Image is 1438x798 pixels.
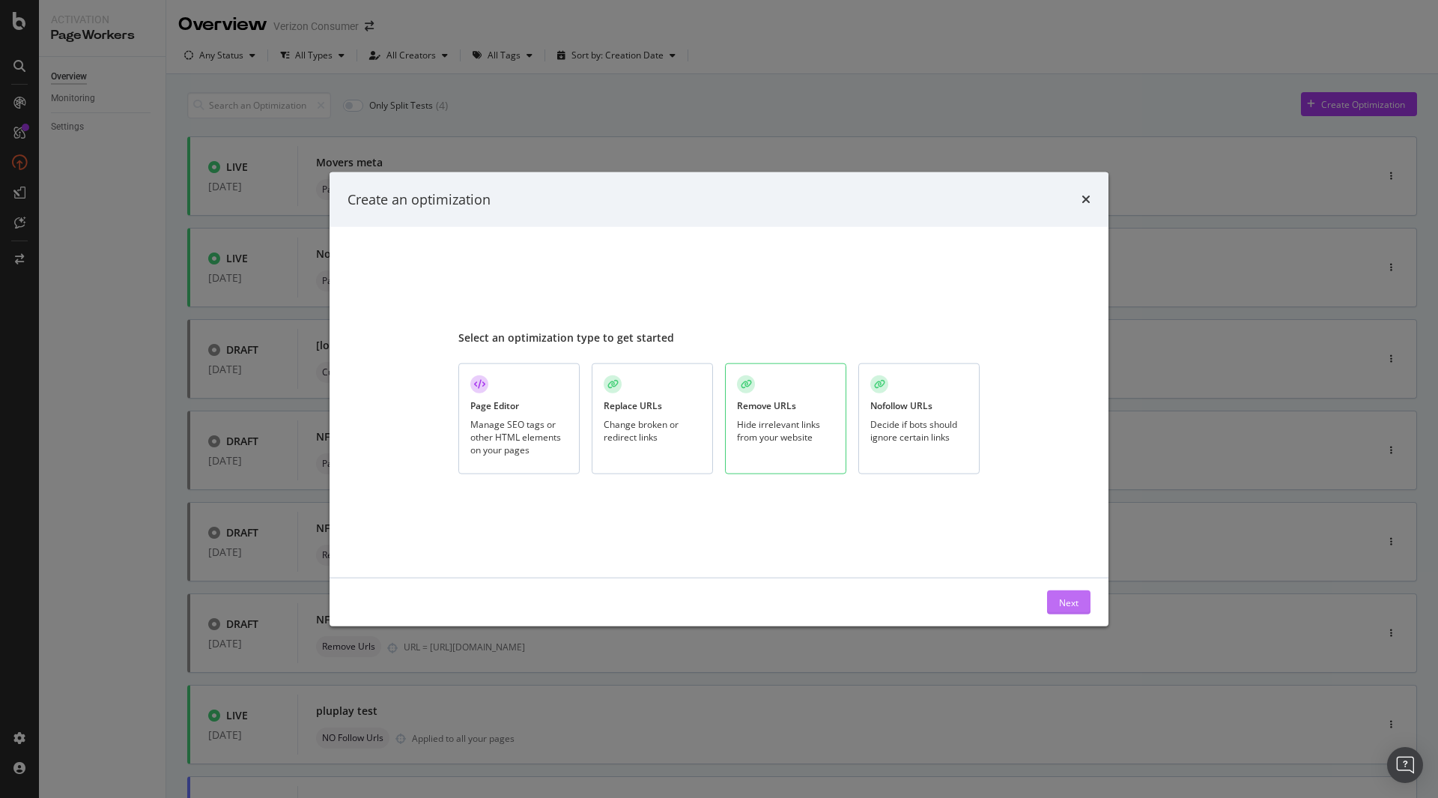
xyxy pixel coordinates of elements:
div: Change broken or redirect links [604,418,701,444]
div: times [1081,190,1090,209]
div: Hide irrelevant links from your website [737,418,834,444]
div: Decide if bots should ignore certain links [870,418,968,444]
div: Create an optimization [348,190,491,209]
div: Page Editor [470,399,519,412]
div: Manage SEO tags or other HTML elements on your pages [470,418,568,456]
div: Nofollow URLs [870,399,932,412]
div: Next [1059,596,1078,608]
div: Select an optimization type to get started [458,330,980,345]
button: Next [1047,590,1090,614]
div: Remove URLs [737,399,796,412]
div: modal [330,172,1108,626]
div: Open Intercom Messenger [1387,747,1423,783]
div: Replace URLs [604,399,662,412]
